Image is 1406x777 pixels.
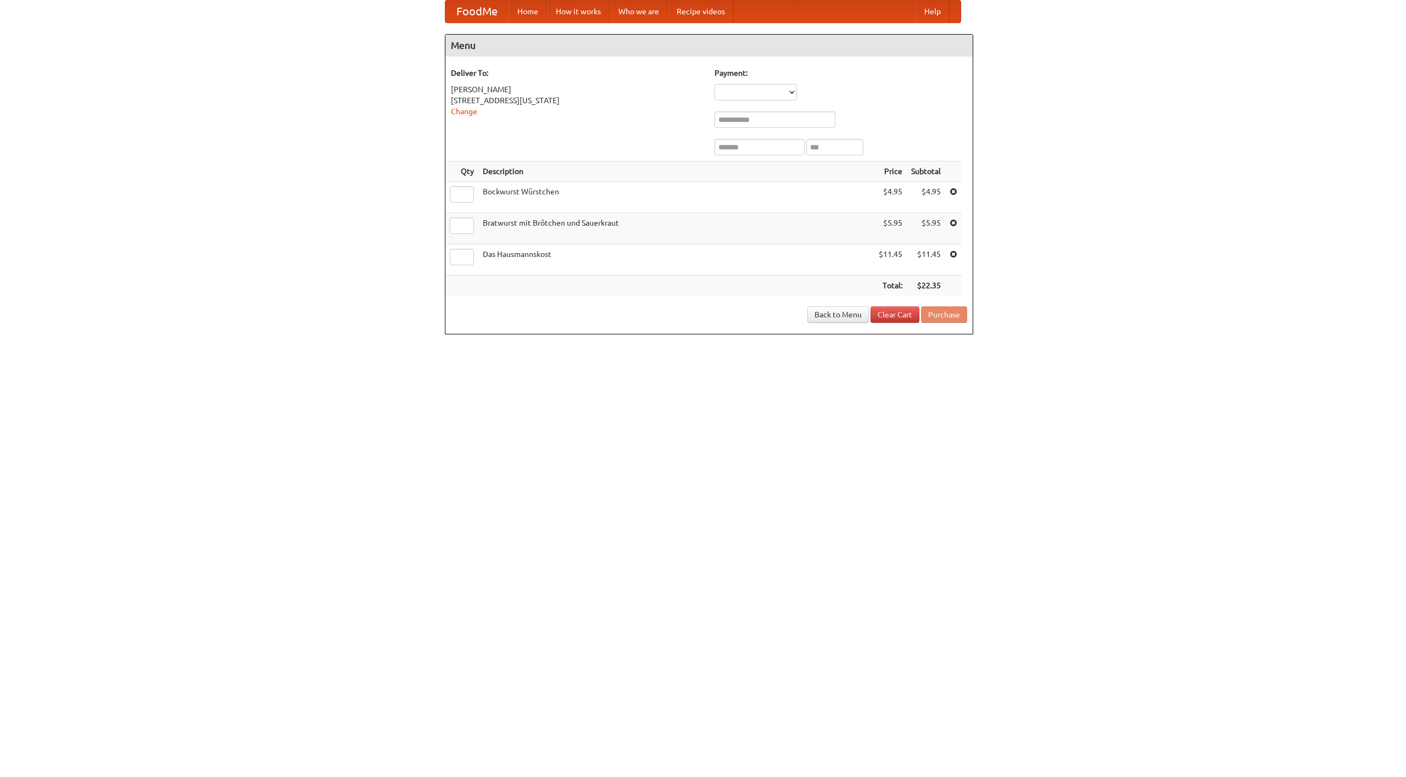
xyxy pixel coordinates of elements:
[478,182,874,213] td: Bockwurst Würstchen
[451,95,704,106] div: [STREET_ADDRESS][US_STATE]
[478,244,874,276] td: Das Hausmannskost
[715,68,967,79] h5: Payment:
[907,213,945,244] td: $5.95
[874,244,907,276] td: $11.45
[451,84,704,95] div: [PERSON_NAME]
[445,161,478,182] th: Qty
[874,276,907,296] th: Total:
[907,182,945,213] td: $4.95
[451,107,477,116] a: Change
[874,182,907,213] td: $4.95
[907,276,945,296] th: $22.35
[874,213,907,244] td: $5.95
[807,306,869,323] a: Back to Menu
[478,161,874,182] th: Description
[445,35,973,57] h4: Menu
[871,306,919,323] a: Clear Cart
[907,161,945,182] th: Subtotal
[921,306,967,323] button: Purchase
[610,1,668,23] a: Who we are
[874,161,907,182] th: Price
[509,1,547,23] a: Home
[547,1,610,23] a: How it works
[451,68,704,79] h5: Deliver To:
[916,1,950,23] a: Help
[668,1,734,23] a: Recipe videos
[445,1,509,23] a: FoodMe
[907,244,945,276] td: $11.45
[478,213,874,244] td: Bratwurst mit Brötchen und Sauerkraut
